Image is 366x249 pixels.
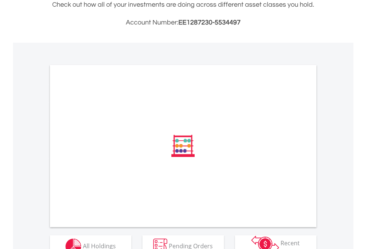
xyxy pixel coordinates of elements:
span: EE1287230-5534497 [178,19,241,26]
h3: Account Number: [50,17,316,28]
